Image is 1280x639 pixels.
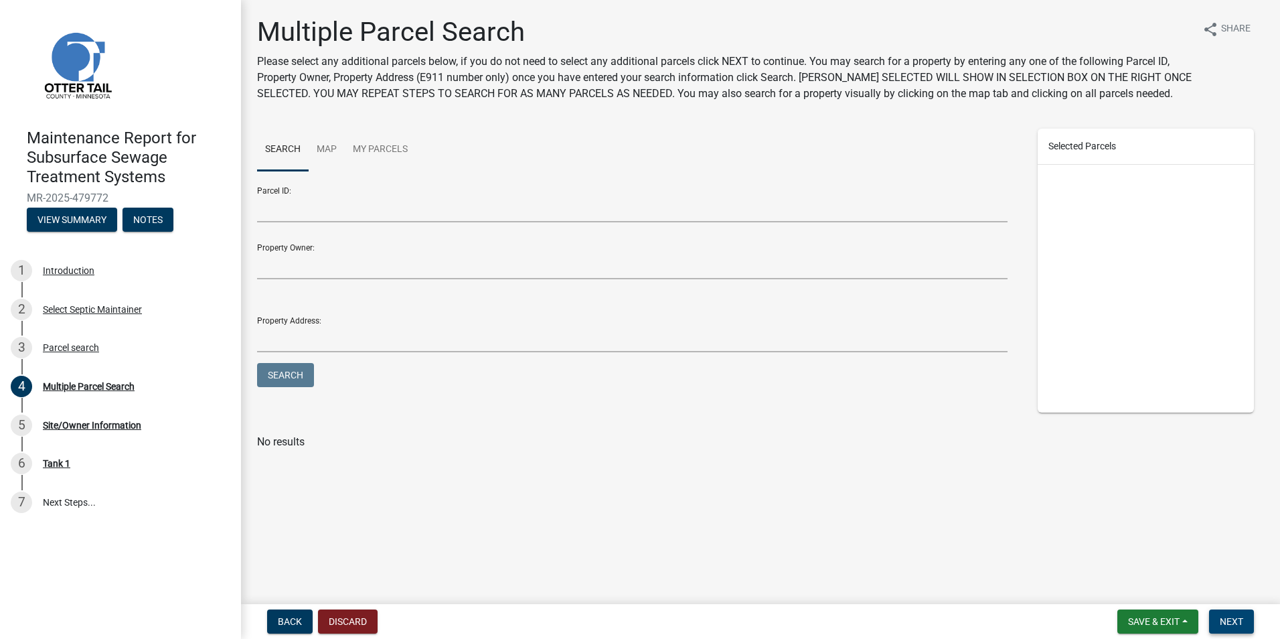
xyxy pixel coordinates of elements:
[1202,21,1218,38] i: share
[43,421,141,430] div: Site/Owner Information
[257,16,1192,48] h1: Multiple Parcel Search
[257,129,309,171] a: Search
[1192,16,1261,42] button: shareShare
[345,129,416,171] a: My Parcels
[1209,610,1254,634] button: Next
[257,434,1264,450] p: No results
[257,363,314,387] button: Search
[27,216,117,226] wm-modal-confirm: Summary
[257,54,1192,102] p: Please select any additional parcels below, if you do not need to select any additional parcels c...
[11,260,32,281] div: 1
[11,299,32,320] div: 2
[43,459,70,468] div: Tank 1
[11,376,32,397] div: 4
[1038,129,1255,165] div: Selected Parcels
[1117,610,1198,634] button: Save & Exit
[27,208,117,232] button: View Summary
[11,337,32,358] div: 3
[267,610,313,634] button: Back
[43,343,99,352] div: Parcel search
[27,129,230,186] h4: Maintenance Report for Subsurface Sewage Treatment Systems
[1221,21,1251,38] span: Share
[1128,616,1180,627] span: Save & Exit
[27,14,127,115] img: Otter Tail County, Minnesota
[278,616,302,627] span: Back
[309,129,345,171] a: Map
[43,305,142,314] div: Select Septic Maintainer
[43,382,135,391] div: Multiple Parcel Search
[123,216,173,226] wm-modal-confirm: Notes
[43,266,94,275] div: Introduction
[318,610,378,634] button: Discard
[1220,616,1243,627] span: Next
[11,492,32,513] div: 7
[11,453,32,474] div: 6
[123,208,173,232] button: Notes
[11,415,32,436] div: 5
[27,192,214,204] span: MR-2025-479772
